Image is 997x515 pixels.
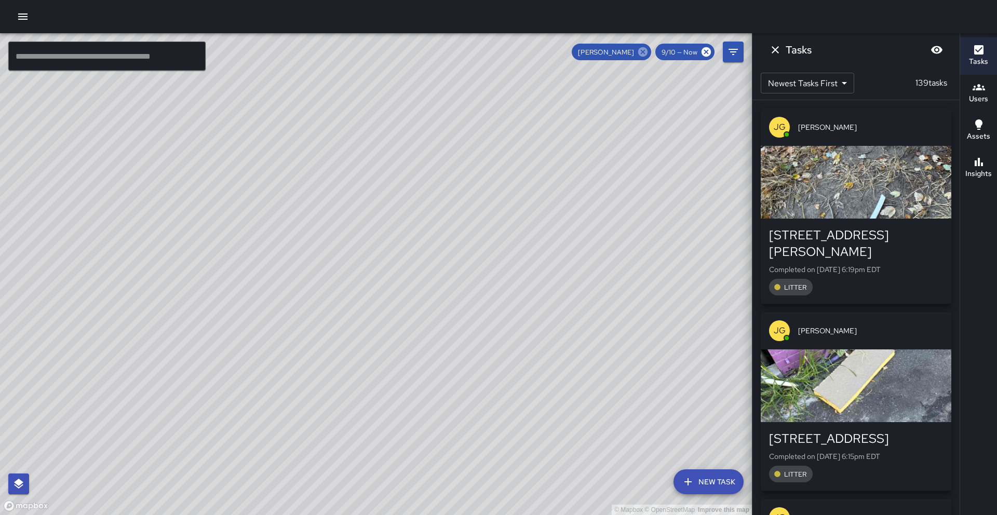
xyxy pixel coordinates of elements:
[769,227,943,260] div: [STREET_ADDRESS][PERSON_NAME]
[655,48,704,57] span: 9/10 — Now
[969,56,988,67] h6: Tasks
[723,42,744,62] button: Filters
[969,93,988,105] h6: Users
[778,283,813,292] span: LITTER
[572,48,640,57] span: [PERSON_NAME]
[926,39,947,60] button: Blur
[769,430,943,447] div: [STREET_ADDRESS]
[798,326,943,336] span: [PERSON_NAME]
[911,77,951,89] p: 139 tasks
[960,75,997,112] button: Users
[761,109,951,304] button: JG[PERSON_NAME][STREET_ADDRESS][PERSON_NAME]Completed on [DATE] 6:19pm EDTLITTER
[778,470,813,479] span: LITTER
[769,451,943,462] p: Completed on [DATE] 6:15pm EDT
[960,112,997,150] button: Assets
[960,37,997,75] button: Tasks
[786,42,812,58] h6: Tasks
[798,122,943,132] span: [PERSON_NAME]
[761,73,854,93] div: Newest Tasks First
[774,324,786,337] p: JG
[765,39,786,60] button: Dismiss
[655,44,715,60] div: 9/10 — Now
[572,44,651,60] div: [PERSON_NAME]
[774,121,786,133] p: JG
[769,264,943,275] p: Completed on [DATE] 6:19pm EDT
[673,469,744,494] button: New Task
[967,131,990,142] h6: Assets
[960,150,997,187] button: Insights
[965,168,992,180] h6: Insights
[761,312,951,491] button: JG[PERSON_NAME][STREET_ADDRESS]Completed on [DATE] 6:15pm EDTLITTER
